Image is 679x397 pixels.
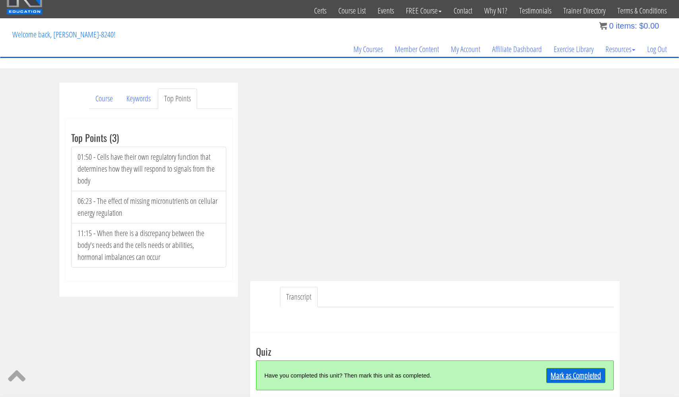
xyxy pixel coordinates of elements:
div: Have you completed this unit? Then mark this unit as completed. [264,367,516,384]
img: icon11.png [599,22,607,30]
li: 01:50 - Cells have their own regulatory function that determines how they will respond to signals... [71,147,226,191]
li: 06:23 - The effect of missing micronutrients on cellular energy regulation [71,191,226,223]
a: 0 items: $0.00 [599,21,659,30]
a: Log Out [641,30,673,68]
a: Keywords [120,89,157,109]
span: 0 [609,21,613,30]
span: $ [639,21,644,30]
a: Transcript [280,287,318,307]
a: Resources [599,30,641,68]
a: My Account [445,30,486,68]
a: Mark as Completed [546,368,605,383]
a: Affiliate Dashboard [486,30,548,68]
a: Exercise Library [548,30,599,68]
h3: Top Points (3) [71,132,226,143]
li: 11:15 - When there is a discrepancy between the body's needs and the cells needs or abilities, ho... [71,223,226,267]
a: My Courses [347,30,389,68]
a: Member Content [389,30,445,68]
span: items: [616,21,637,30]
a: Course [89,89,119,109]
p: Welcome back, [PERSON_NAME]-8240! [6,19,121,50]
a: Top Points [158,89,197,109]
bdi: 0.00 [639,21,659,30]
h3: Quiz [256,346,614,356]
